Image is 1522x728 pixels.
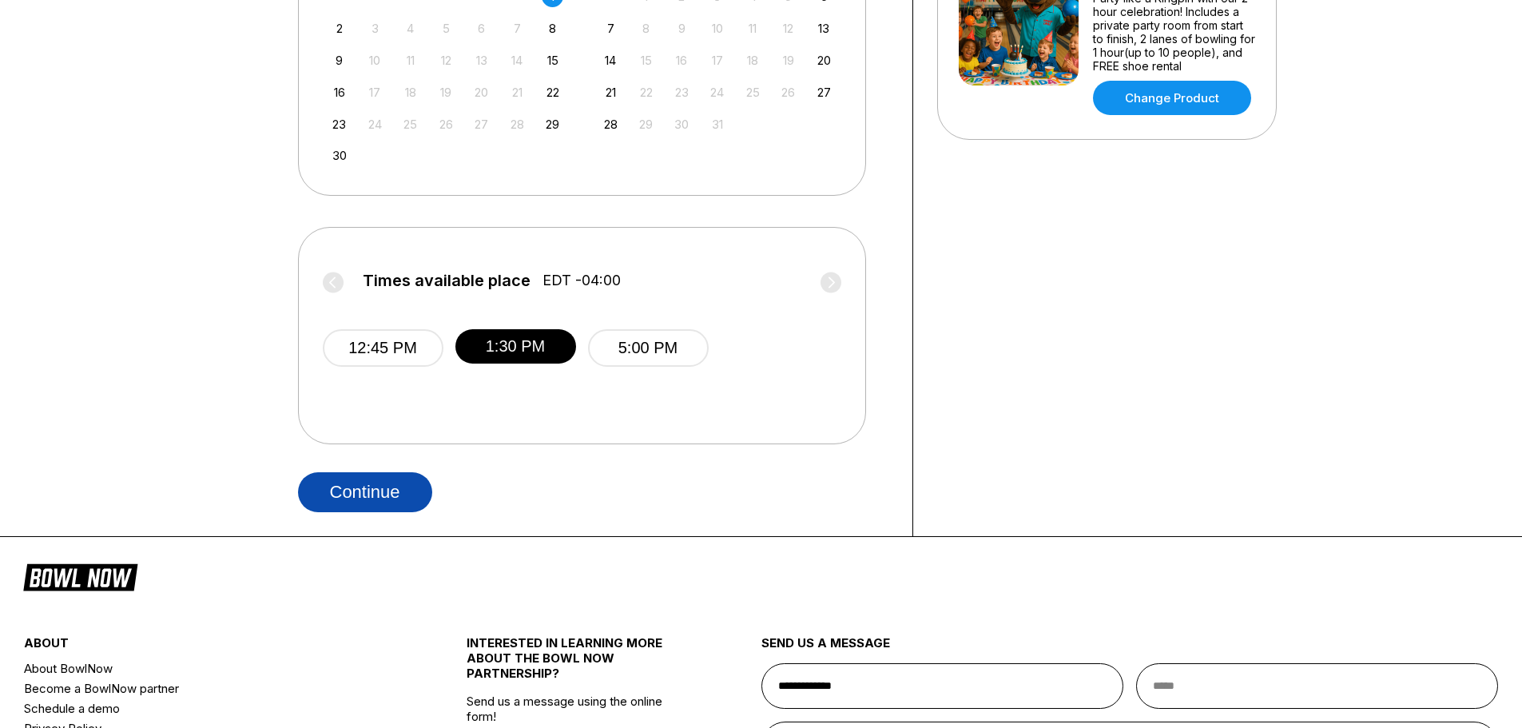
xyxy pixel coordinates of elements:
div: Not available Thursday, December 11th, 2025 [742,18,764,39]
div: Choose Sunday, December 21st, 2025 [600,82,622,103]
div: Choose Sunday, November 2nd, 2025 [328,18,350,39]
div: Not available Friday, November 7th, 2025 [507,18,528,39]
div: Not available Wednesday, December 17th, 2025 [706,50,728,71]
div: Choose Sunday, December 7th, 2025 [600,18,622,39]
div: Not available Friday, November 14th, 2025 [507,50,528,71]
div: Not available Tuesday, November 25th, 2025 [399,113,421,135]
button: 1:30 PM [455,329,576,364]
div: Not available Friday, December 26th, 2025 [777,82,799,103]
span: EDT -04:00 [542,272,621,289]
div: Not available Tuesday, November 4th, 2025 [399,18,421,39]
span: Times available place [363,272,531,289]
div: Choose Sunday, November 9th, 2025 [328,50,350,71]
div: Not available Tuesday, December 16th, 2025 [671,50,693,71]
div: Not available Tuesday, December 9th, 2025 [671,18,693,39]
div: Choose Sunday, November 23rd, 2025 [328,113,350,135]
div: Not available Friday, December 19th, 2025 [777,50,799,71]
div: Not available Tuesday, November 11th, 2025 [399,50,421,71]
div: Not available Wednesday, November 12th, 2025 [435,50,457,71]
div: Choose Sunday, December 28th, 2025 [600,113,622,135]
div: Not available Wednesday, November 5th, 2025 [435,18,457,39]
div: Not available Wednesday, December 31st, 2025 [706,113,728,135]
div: Not available Tuesday, November 18th, 2025 [399,82,421,103]
div: Choose Saturday, November 8th, 2025 [542,18,563,39]
div: Not available Friday, November 28th, 2025 [507,113,528,135]
div: Not available Wednesday, November 26th, 2025 [435,113,457,135]
div: Not available Monday, November 10th, 2025 [364,50,386,71]
div: Not available Thursday, November 27th, 2025 [471,113,492,135]
div: Choose Saturday, December 13th, 2025 [813,18,835,39]
div: INTERESTED IN LEARNING MORE ABOUT THE BOWL NOW PARTNERSHIP? [467,635,688,694]
a: Change Product [1093,81,1251,115]
div: Not available Thursday, December 25th, 2025 [742,82,764,103]
div: Not available Wednesday, December 10th, 2025 [706,18,728,39]
a: Schedule a demo [24,698,392,718]
div: Not available Monday, December 8th, 2025 [635,18,657,39]
div: Choose Saturday, December 27th, 2025 [813,82,835,103]
div: Not available Thursday, November 20th, 2025 [471,82,492,103]
div: Not available Monday, December 15th, 2025 [635,50,657,71]
div: Choose Saturday, December 20th, 2025 [813,50,835,71]
div: Choose Sunday, December 14th, 2025 [600,50,622,71]
a: Become a BowlNow partner [24,678,392,698]
div: Not available Monday, December 22nd, 2025 [635,82,657,103]
div: send us a message [761,635,1499,663]
div: Choose Sunday, November 30th, 2025 [328,145,350,166]
button: 5:00 PM [588,329,709,367]
div: Choose Sunday, November 16th, 2025 [328,82,350,103]
div: Not available Tuesday, December 30th, 2025 [671,113,693,135]
div: Choose Saturday, November 15th, 2025 [542,50,563,71]
div: Not available Monday, November 24th, 2025 [364,113,386,135]
div: Not available Thursday, November 13th, 2025 [471,50,492,71]
button: Continue [298,472,432,512]
div: Not available Monday, December 29th, 2025 [635,113,657,135]
div: Choose Saturday, November 29th, 2025 [542,113,563,135]
div: Not available Monday, November 17th, 2025 [364,82,386,103]
div: Not available Thursday, November 6th, 2025 [471,18,492,39]
div: Not available Friday, November 21st, 2025 [507,82,528,103]
button: 12:45 PM [323,329,443,367]
div: Not available Monday, November 3rd, 2025 [364,18,386,39]
div: Choose Saturday, November 22nd, 2025 [542,82,563,103]
div: Not available Thursday, December 18th, 2025 [742,50,764,71]
a: About BowlNow [24,658,392,678]
div: Not available Friday, December 12th, 2025 [777,18,799,39]
div: Not available Wednesday, December 24th, 2025 [706,82,728,103]
div: Not available Tuesday, December 23rd, 2025 [671,82,693,103]
div: about [24,635,392,658]
div: Not available Wednesday, November 19th, 2025 [435,82,457,103]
